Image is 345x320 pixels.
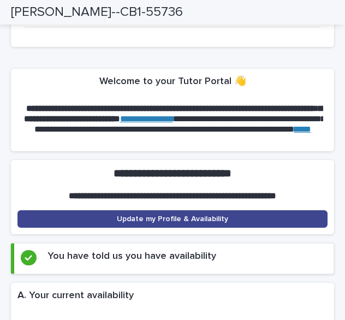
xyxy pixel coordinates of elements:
[17,210,328,228] a: Update my Profile & Availability
[99,75,246,88] h2: Welcome to your Tutor Portal 👋
[11,4,183,20] h2: [PERSON_NAME]--CB1-55736
[47,250,216,263] h2: You have told us you have availability
[17,289,134,303] h2: A. Your current availability
[117,215,228,223] span: Update my Profile & Availability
